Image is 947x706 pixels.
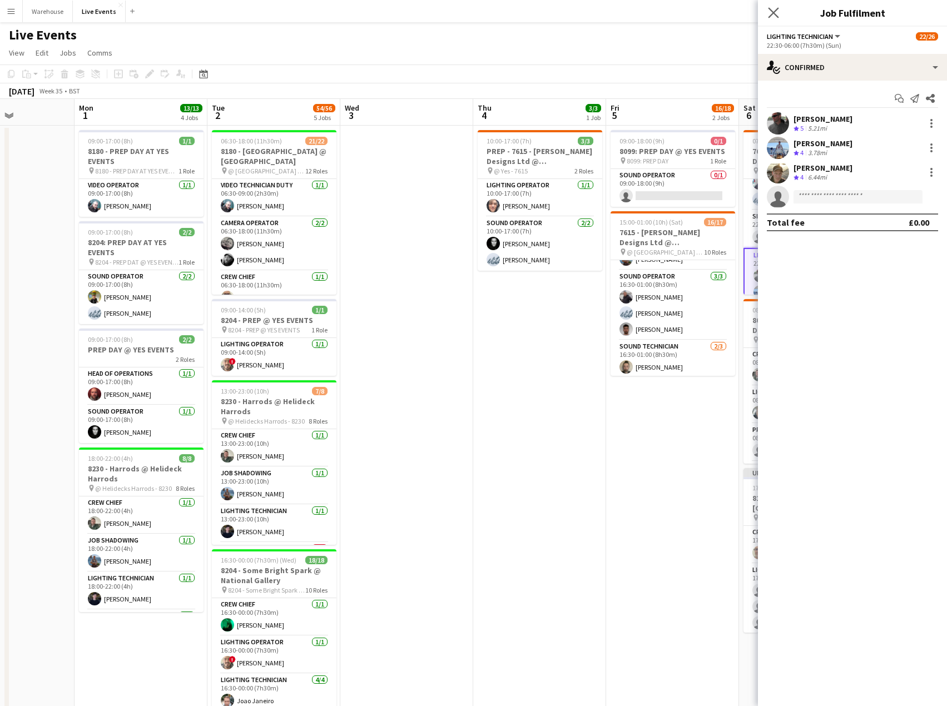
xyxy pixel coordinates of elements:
span: 8099: PREP DAY [627,157,668,165]
span: 10 Roles [704,248,726,256]
app-card-role: Video Technician Duty1/106:30-09:00 (2h30m)[PERSON_NAME] [212,179,336,217]
span: 0/1 [711,137,726,145]
app-card-role: Site Manager0/122:00-06:00 (8h) [743,210,868,248]
app-card-role: Sound Technician2/316:30-01:00 (8h30m)[PERSON_NAME] [611,340,735,410]
span: 13:00-23:00 (10h) [221,387,269,395]
app-card-role: Lighting Technician0/417:30-01:30 (8h) [743,564,868,650]
app-card-role: Lighting Operator1/116:30-00:00 (7h30m)![PERSON_NAME] [212,636,336,674]
app-job-card: 09:00-17:00 (8h)1/18180 - PREP DAY AT YES EVENTS 8180 - PREP DAY AT YES EVENTS1 RoleVideo Operato... [79,130,204,217]
span: 09:00-17:00 (8h) [88,137,133,145]
h3: 8099 - [PERSON_NAME] Designs Ltd @ [GEOGRAPHIC_DATA] [743,315,868,335]
div: [DATE] [9,86,34,97]
span: Jobs [60,48,76,58]
span: 15:00-01:00 (10h) (Sat) [619,218,683,226]
app-job-card: 13:00-23:00 (10h)7/88230 - Harrods @ Helideck Harrods @ Helidecks Harrods - 82308 RolesCrew Chief... [212,380,336,545]
app-card-role: Job Shadowing1/118:00-22:00 (4h)[PERSON_NAME] [79,534,204,572]
div: 5.21mi [806,124,829,133]
h3: PREP DAY @ YES EVENTS [79,345,204,355]
app-card-role: Project Manager1/1 [743,461,868,499]
app-card-role: Project Manager0/1 [212,543,336,580]
app-card-role: Lighting Operator1/110:00-17:00 (7h)[PERSON_NAME] [478,179,602,217]
app-card-role: Sound Operator2/210:00-17:00 (7h)[PERSON_NAME][PERSON_NAME] [478,217,602,271]
span: 8204 - Some Bright Spark @ National Gallery [228,586,305,594]
span: 8180 - PREP DAY AT YES EVENTS [95,167,179,175]
span: 08:00-17:00 (9h) [752,306,797,314]
app-card-role: Production Manager1/1 [79,610,204,648]
app-card-role: Crew Chief1/106:30-18:00 (11h30m)[PERSON_NAME] [212,271,336,309]
app-card-role: Lighting Technician1/118:00-22:00 (4h)[PERSON_NAME] [79,572,204,610]
app-job-card: 07:00-06:00 (23h) (Sun)22/267615 - [PERSON_NAME] Designs Ltd @ [GEOGRAPHIC_DATA] @ [GEOGRAPHIC_DA... [743,130,868,295]
span: 22/26 [916,32,938,41]
span: 1/1 [179,137,195,145]
h3: Job Fulfilment [758,6,947,20]
a: Comms [83,46,117,60]
span: 16/18 [712,104,734,112]
span: 3/3 [578,137,593,145]
app-card-role: Sound Operator1/109:00-17:00 (8h)[PERSON_NAME] [79,405,204,443]
h3: PREP - 7615 - [PERSON_NAME] Designs Ltd @ [GEOGRAPHIC_DATA] [478,146,602,166]
app-card-role: Sound Operator0/109:00-18:00 (9h) [611,169,735,207]
span: 09:00-17:00 (8h) [88,335,133,344]
span: Lighting Technician [767,32,833,41]
h3: 8180 - PREP DAY AT YES EVENTS [79,146,204,166]
div: Total fee [767,217,805,228]
app-card-role: Production Manager0/108:00-17:00 (9h) [743,424,868,461]
span: 16:30-00:00 (7h30m) (Wed) [221,556,296,564]
span: 1 Role [710,157,726,165]
h3: 8180 - [GEOGRAPHIC_DATA] @ [GEOGRAPHIC_DATA] [212,146,336,166]
span: 12 Roles [305,167,328,175]
span: 8204 - PREP DAT @ YES EVENTS [95,258,179,266]
app-card-role: Sound Technician (Duty)2/210:30-01:30 (15h)[PERSON_NAME][PERSON_NAME] [743,156,868,210]
span: 09:00-14:00 (5h) [221,306,266,314]
app-card-role: Video Operator1/109:00-17:00 (8h)[PERSON_NAME] [79,179,204,217]
span: 6 [742,109,756,122]
span: 54/56 [313,104,335,112]
div: 15:00-01:00 (10h) (Sat)16/177615 - [PERSON_NAME] Designs Ltd @ [GEOGRAPHIC_DATA] @ [GEOGRAPHIC_DA... [611,211,735,376]
span: 1 [77,109,93,122]
span: 09:00-17:00 (8h) [88,228,133,236]
div: 1 Job [586,113,601,122]
span: 3/3 [586,104,601,112]
div: BST [69,87,80,95]
div: 09:00-18:00 (9h)0/18099: PREP DAY @ YES EVENTS 8099: PREP DAY1 RoleSound Operator0/109:00-18:00 (9h) [611,130,735,207]
app-job-card: 09:00-17:00 (8h)2/2PREP DAY @ YES EVENTS2 RolesHead of Operations1/109:00-17:00 (8h)[PERSON_NAME]... [79,329,204,443]
span: 17:30-01:30 (8h) (Sun) [752,484,814,492]
span: 09:00-18:00 (9h) [619,137,665,145]
div: Confirmed [758,54,947,81]
h3: 7615 - [PERSON_NAME] Designs Ltd @ [GEOGRAPHIC_DATA] [743,146,868,166]
span: 06:30-18:00 (11h30m) [221,137,282,145]
app-job-card: 09:00-17:00 (8h)2/28204: PREP DAY AT YES EVENTS 8204 - PREP DAT @ YES EVENTS1 RoleSound Operator2... [79,221,204,324]
span: 1/1 [312,306,328,314]
span: Wed [345,103,359,113]
span: Thu [478,103,492,113]
span: @ Yes - 7615 [494,167,528,175]
h3: 8204 - Some Bright Spark @ National Gallery [212,565,336,585]
span: 4 [800,173,804,181]
span: 8204 - PREP @ YES EVENTS [228,326,300,334]
button: Lighting Technician [767,32,842,41]
h3: 8230 - Harrods @ Helideck Harrods [212,396,336,416]
span: 1 Role [179,167,195,175]
app-job-card: 08:00-17:00 (9h)6/78099 - [PERSON_NAME] Designs Ltd @ [GEOGRAPHIC_DATA] @ [GEOGRAPHIC_DATA] [GEOG... [743,299,868,464]
app-job-card: 18:00-22:00 (4h)8/88230 - Harrods @ Helideck Harrods @ Helidecks Harrods - 82308 RolesCrew Chief1... [79,448,204,612]
span: 2 Roles [574,167,593,175]
app-card-role: Lighting Operator1/109:00-14:00 (5h)![PERSON_NAME] [212,338,336,376]
span: Sat [743,103,756,113]
span: 5 [800,124,804,132]
div: 06:30-18:00 (11h30m)21/228180 - [GEOGRAPHIC_DATA] @ [GEOGRAPHIC_DATA] @ [GEOGRAPHIC_DATA] - 81801... [212,130,336,295]
span: 16/17 [704,218,726,226]
span: Fri [611,103,619,113]
app-job-card: 10:00-17:00 (7h)3/3PREP - 7615 - [PERSON_NAME] Designs Ltd @ [GEOGRAPHIC_DATA] @ Yes - 76152 Role... [478,130,602,271]
h3: 8099: PREP DAY @ YES EVENTS [611,146,735,156]
span: @ Helidecks Harrods - 8230 [95,484,172,493]
h3: 8204 - PREP @ YES EVENTS [212,315,336,325]
app-card-role: Job Shadowing1/113:00-23:00 (10h)[PERSON_NAME] [212,467,336,505]
app-card-role: Crew Chief1/113:00-23:00 (10h)[PERSON_NAME] [212,429,336,467]
app-card-role: Crew Chief1/118:00-22:00 (4h)[PERSON_NAME] [79,496,204,534]
h3: 7615 - [PERSON_NAME] Designs Ltd @ [GEOGRAPHIC_DATA] [611,227,735,247]
span: 5 [609,109,619,122]
div: [PERSON_NAME] [794,138,852,148]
